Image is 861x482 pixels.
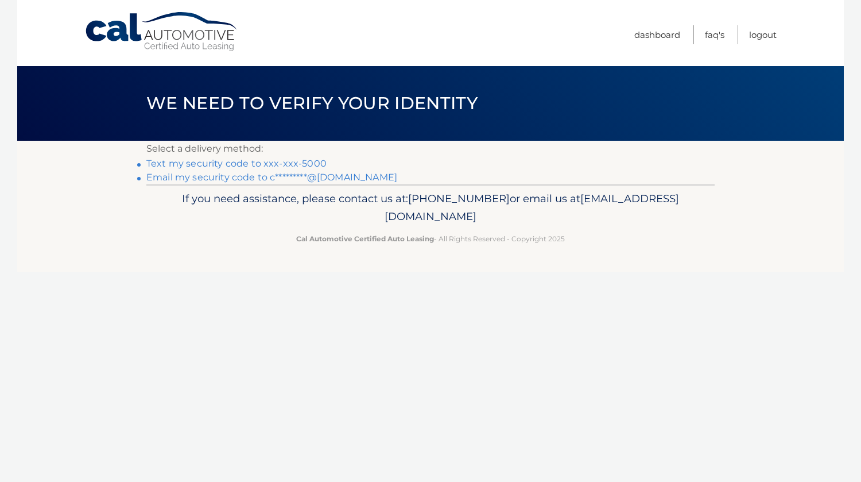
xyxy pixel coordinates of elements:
span: We need to verify your identity [146,92,478,114]
p: - All Rights Reserved - Copyright 2025 [154,233,707,245]
a: FAQ's [705,25,724,44]
a: Logout [749,25,777,44]
a: Email my security code to c*********@[DOMAIN_NAME] [146,172,397,183]
a: Dashboard [634,25,680,44]
p: Select a delivery method: [146,141,715,157]
a: Cal Automotive [84,11,239,52]
strong: Cal Automotive Certified Auto Leasing [296,234,434,243]
span: [PHONE_NUMBER] [408,192,510,205]
p: If you need assistance, please contact us at: or email us at [154,190,707,226]
a: Text my security code to xxx-xxx-5000 [146,158,327,169]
